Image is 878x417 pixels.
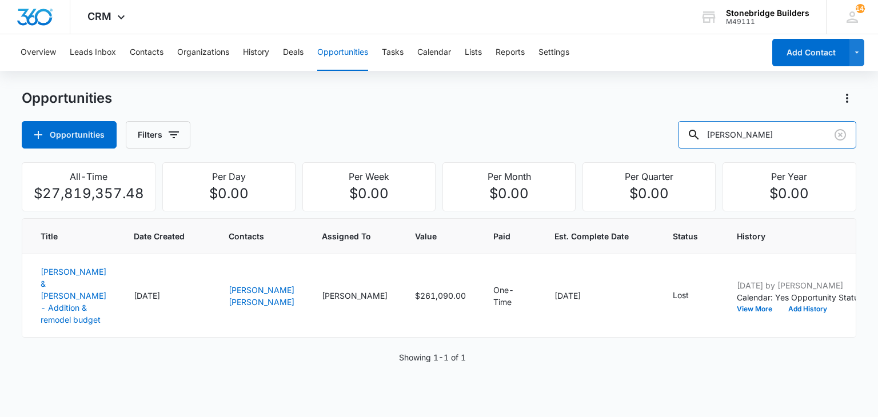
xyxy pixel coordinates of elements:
[126,121,190,149] button: Filters
[170,170,288,183] p: Per Day
[87,10,111,22] span: CRM
[538,34,569,71] button: Settings
[243,34,269,71] button: History
[726,9,809,18] div: account name
[134,230,185,242] span: Date Created
[831,126,849,144] button: Clear
[322,230,388,242] span: Assigned To
[780,306,835,312] button: Add History
[41,230,90,242] span: Title
[283,34,304,71] button: Deals
[177,34,229,71] button: Organizations
[450,170,568,183] p: Per Month
[130,34,163,71] button: Contacts
[22,90,112,107] h1: Opportunities
[730,170,848,183] p: Per Year
[310,170,428,183] p: Per Week
[29,170,147,183] p: All-Time
[29,183,147,204] p: $27,819,357.48
[673,230,709,242] span: Status
[590,183,708,204] p: $0.00
[856,4,865,13] span: 142
[465,34,482,71] button: Lists
[417,34,451,71] button: Calendar
[317,34,368,71] button: Opportunities
[70,34,116,71] button: Leads Inbox
[496,34,525,71] button: Reports
[450,183,568,204] p: $0.00
[229,285,294,295] a: [PERSON_NAME]
[480,254,541,338] td: One-Time
[415,230,449,242] span: Value
[322,290,388,302] div: [PERSON_NAME]
[772,39,849,66] button: Add Contact
[21,34,56,71] button: Overview
[673,289,709,303] div: - - Select to Edit Field
[134,291,160,300] span: [DATE]
[856,4,865,13] div: notifications count
[673,289,689,301] p: Lost
[22,121,117,149] button: Opportunities
[382,34,404,71] button: Tasks
[229,230,294,242] span: Contacts
[170,183,288,204] p: $0.00
[737,306,780,312] button: View More
[730,183,848,204] p: $0.00
[726,18,809,26] div: account id
[554,291,581,300] span: [DATE]
[554,230,629,242] span: Est. Complete Date
[838,89,856,107] button: Actions
[678,121,856,149] input: Search Opportunities
[399,351,466,363] p: Showing 1-1 of 1
[590,170,708,183] p: Per Quarter
[493,230,510,242] span: Paid
[310,183,428,204] p: $0.00
[229,297,294,307] a: [PERSON_NAME]
[41,267,106,324] a: [PERSON_NAME] & [PERSON_NAME] - Addition & remodel budget
[415,291,466,300] span: $261,090.00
